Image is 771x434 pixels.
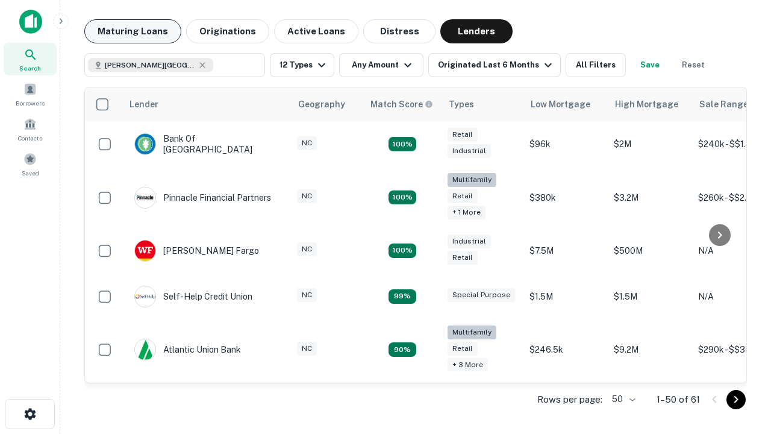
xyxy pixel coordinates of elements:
[389,289,416,304] div: Matching Properties: 11, hasApolloMatch: undefined
[448,128,478,142] div: Retail
[523,228,608,274] td: $7.5M
[297,342,317,356] div: NC
[186,19,269,43] button: Originations
[339,53,423,77] button: Any Amount
[389,190,416,205] div: Matching Properties: 20, hasApolloMatch: undefined
[363,87,442,121] th: Capitalize uses an advanced AI algorithm to match your search with the best lender. The match sco...
[523,319,608,380] td: $246.5k
[448,206,485,219] div: + 1 more
[448,325,496,339] div: Multifamily
[523,121,608,167] td: $96k
[608,319,692,380] td: $9.2M
[134,187,271,209] div: Pinnacle Financial Partners
[370,98,431,111] h6: Match Score
[4,148,57,180] a: Saved
[370,98,433,111] div: Capitalize uses an advanced AI algorithm to match your search with the best lender. The match sco...
[363,19,435,43] button: Distress
[4,43,57,75] a: Search
[298,97,345,112] div: Geography
[448,251,478,265] div: Retail
[274,19,358,43] button: Active Loans
[711,338,771,395] iframe: Chat Widget
[4,113,57,145] a: Contacts
[105,60,195,71] span: [PERSON_NAME][GEOGRAPHIC_DATA], [GEOGRAPHIC_DATA]
[438,58,555,72] div: Originated Last 6 Months
[448,358,488,372] div: + 3 more
[297,288,317,302] div: NC
[523,167,608,228] td: $380k
[135,339,155,360] img: picture
[523,87,608,121] th: Low Mortgage
[608,121,692,167] td: $2M
[699,97,748,112] div: Sale Range
[608,274,692,319] td: $1.5M
[134,286,252,307] div: Self-help Credit Union
[135,187,155,208] img: picture
[4,78,57,110] a: Borrowers
[135,286,155,307] img: picture
[448,144,491,158] div: Industrial
[608,87,692,121] th: High Mortgage
[291,87,363,121] th: Geography
[674,53,713,77] button: Reset
[448,173,496,187] div: Multifamily
[134,339,241,360] div: Atlantic Union Bank
[135,134,155,154] img: picture
[537,392,602,407] p: Rows per page:
[22,168,39,178] span: Saved
[428,53,561,77] button: Originated Last 6 Months
[297,189,317,203] div: NC
[130,97,158,112] div: Lender
[134,240,259,262] div: [PERSON_NAME] Fargo
[297,136,317,150] div: NC
[389,244,416,258] div: Matching Properties: 14, hasApolloMatch: undefined
[122,87,291,121] th: Lender
[448,288,515,302] div: Special Purpose
[726,390,746,409] button: Go to next page
[566,53,626,77] button: All Filters
[19,63,41,73] span: Search
[135,241,155,261] img: picture
[608,228,692,274] td: $500M
[442,87,523,121] th: Types
[657,392,700,407] p: 1–50 of 61
[18,133,42,143] span: Contacts
[448,342,478,356] div: Retail
[448,234,491,248] div: Industrial
[531,97,590,112] div: Low Mortgage
[449,97,474,112] div: Types
[389,137,416,151] div: Matching Properties: 15, hasApolloMatch: undefined
[607,391,637,408] div: 50
[16,98,45,108] span: Borrowers
[440,19,513,43] button: Lenders
[523,274,608,319] td: $1.5M
[615,97,678,112] div: High Mortgage
[297,242,317,256] div: NC
[84,19,181,43] button: Maturing Loans
[270,53,334,77] button: 12 Types
[608,167,692,228] td: $3.2M
[631,53,669,77] button: Save your search to get updates of matches that match your search criteria.
[448,189,478,203] div: Retail
[389,342,416,357] div: Matching Properties: 10, hasApolloMatch: undefined
[19,10,42,34] img: capitalize-icon.png
[134,133,279,155] div: Bank Of [GEOGRAPHIC_DATA]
